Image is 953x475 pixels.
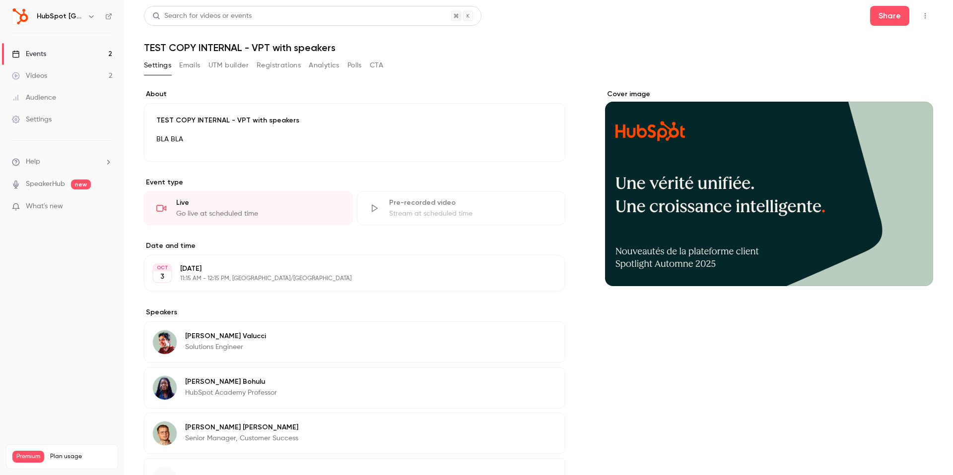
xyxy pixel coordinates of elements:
label: Speakers [144,307,565,317]
p: HubSpot Academy Professor [185,388,277,398]
button: Registrations [257,58,301,73]
p: [DATE] [180,264,513,274]
p: Senior Manager, Customer Success [185,433,298,443]
div: Search for videos or events [152,11,252,21]
button: CTA [370,58,383,73]
label: Date and time [144,241,565,251]
div: Quentin Lauth[PERSON_NAME] [PERSON_NAME]Senior Manager, Customer Success [144,413,565,454]
img: Quentin Lauth [153,421,177,445]
div: Enzo Valucci[PERSON_NAME] ValucciSolutions Engineer [144,321,565,363]
p: Solutions Engineer [185,342,266,352]
div: Live [176,198,340,208]
div: Events [12,49,46,59]
button: Share [870,6,909,26]
iframe: Noticeable Trigger [100,202,112,211]
p: [PERSON_NAME] [PERSON_NAME] [185,422,298,432]
div: Pre-recorded videoStream at scheduled time [357,191,566,225]
img: Mélanie Bohulu [153,376,177,400]
li: help-dropdown-opener [12,157,112,167]
div: Go live at scheduled time [176,209,340,219]
p: Event type [144,178,565,187]
h1: TEST COPY INTERNAL - VPT with speakers [144,42,933,54]
span: new [71,179,91,189]
p: 11:15 AM - 12:15 PM, [GEOGRAPHIC_DATA]/[GEOGRAPHIC_DATA] [180,275,513,283]
p: [PERSON_NAME] Valucci [185,331,266,341]
img: HubSpot France [12,8,28,24]
div: Audience [12,93,56,103]
button: Settings [144,58,171,73]
div: Stream at scheduled time [389,209,553,219]
p: 3 [160,272,164,282]
button: Analytics [309,58,340,73]
span: Plan usage [50,453,112,461]
button: Polls [347,58,362,73]
label: About [144,89,565,99]
p: TEST COPY INTERNAL - VPT with speakers [156,116,553,125]
span: Help [26,157,40,167]
span: Premium [12,451,44,463]
div: Videos [12,71,47,81]
img: Enzo Valucci [153,330,177,354]
button: UTM builder [208,58,249,73]
button: Emails [179,58,200,73]
label: Cover image [605,89,933,99]
div: Settings [12,115,52,124]
a: SpeakerHub [26,179,65,189]
div: Pre-recorded video [389,198,553,208]
div: OCT [153,264,171,271]
p: [PERSON_NAME] Bohulu [185,377,277,387]
h6: HubSpot [GEOGRAPHIC_DATA] [37,11,83,21]
section: Cover image [605,89,933,286]
p: BLA BLA [156,133,553,145]
div: Mélanie Bohulu[PERSON_NAME] BohuluHubSpot Academy Professor [144,367,565,409]
div: LiveGo live at scheduled time [144,191,353,225]
span: What's new [26,201,63,212]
